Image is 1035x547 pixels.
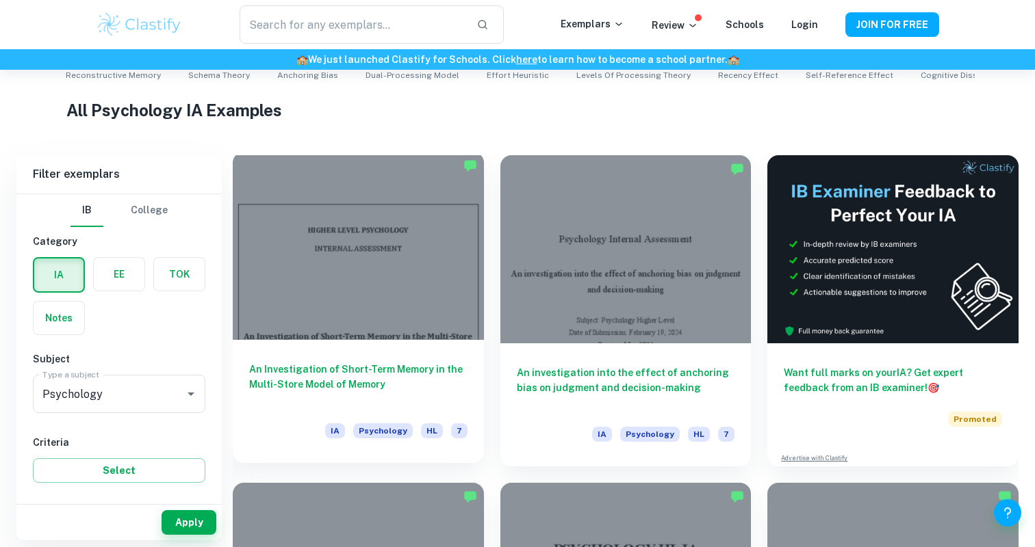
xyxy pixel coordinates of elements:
a: Login [791,19,818,30]
button: College [131,194,168,227]
img: Marked [998,490,1012,503]
h6: Criteria [33,435,205,450]
a: Advertise with Clastify [781,453,847,463]
span: Self-Reference Effect [806,69,893,81]
h6: Want full marks on your IA ? Get expert feedback from an IB examiner! [784,365,1002,395]
button: Help and Feedback [994,499,1021,526]
h6: An Investigation of Short-Term Memory in the Multi-Store Model of Memory [249,362,468,407]
p: Review [652,18,698,33]
a: here [516,54,537,65]
span: 🏫 [296,54,308,65]
p: Exemplars [561,16,624,31]
button: TOK [154,258,205,291]
span: 7 [718,427,734,442]
label: Type a subject [42,369,99,380]
span: Anchoring Bias [277,69,338,81]
div: Filter type choice [71,194,168,227]
h1: All Psychology IA Examples [66,98,969,122]
span: HL [688,427,710,442]
button: Open [181,384,201,403]
span: 7 [451,423,468,438]
img: Marked [463,159,477,172]
a: An Investigation of Short-Term Memory in the Multi-Store Model of MemoryIAPsychologyHL7 [233,155,484,466]
button: IA [34,258,84,291]
span: Recency Effect [718,69,778,81]
span: Psychology [353,423,413,438]
img: Thumbnail [767,155,1019,343]
h6: We just launched Clastify for Schools. Click to learn how to become a school partner. [3,52,1032,67]
span: Cognitive Dissonance [921,69,1007,81]
h6: Subject [33,351,205,366]
button: Select [33,458,205,483]
button: IB [71,194,103,227]
span: Promoted [948,412,1002,427]
span: 🏫 [728,54,739,65]
button: EE [94,258,144,291]
button: Notes [34,302,84,334]
span: 🎯 [928,382,939,393]
h6: Filter exemplars [16,155,222,194]
span: Levels of Processing Theory [576,69,691,81]
span: Psychology [620,427,680,442]
img: Marked [730,490,744,503]
span: Schema Theory [188,69,250,81]
a: Schools [726,19,764,30]
h6: An investigation into the effect of anchoring bias on judgment and decision-making [517,365,735,410]
span: IA [325,423,345,438]
img: Marked [463,490,477,503]
button: Apply [162,510,216,535]
span: IA [592,427,612,442]
span: Effort Heuristic [487,69,549,81]
span: Dual-Processing Model [366,69,459,81]
h6: Category [33,234,205,249]
img: Clastify logo [96,11,183,38]
button: JOIN FOR FREE [845,12,939,37]
span: HL [421,423,443,438]
img: Marked [730,162,744,176]
span: Reconstructive Memory [66,69,161,81]
a: Want full marks on yourIA? Get expert feedback from an IB examiner!PromotedAdvertise with Clastify [767,155,1019,466]
a: An investigation into the effect of anchoring bias on judgment and decision-makingIAPsychologyHL7 [500,155,752,466]
input: Search for any exemplars... [240,5,465,44]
